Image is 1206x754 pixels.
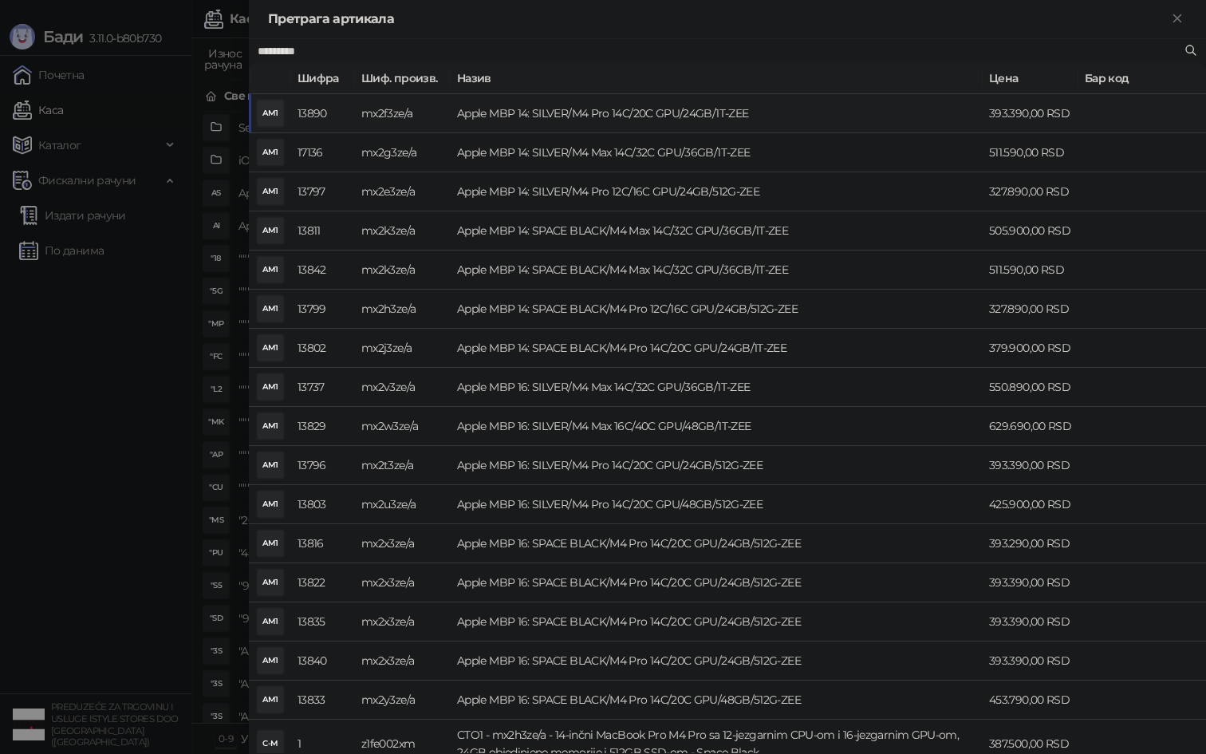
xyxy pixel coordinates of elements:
div: AM1 [258,218,283,243]
th: Назив [451,63,983,94]
td: mx2x3ze/a [355,524,451,563]
td: 327.890,00 RSD [983,172,1078,211]
td: Apple MBP 14: SILVER/M4 Max 14C/32C GPU/36GB/1T-ZEE [451,133,983,172]
td: 511.590,00 RSD [983,133,1078,172]
td: mx2j3ze/a [355,329,451,368]
td: 13799 [291,290,355,329]
td: 13737 [291,368,355,407]
div: Претрага артикала [268,10,1168,29]
td: 550.890,00 RSD [983,368,1078,407]
button: Close [1168,10,1187,29]
td: mx2h3ze/a [355,290,451,329]
td: Apple MBP 14: SPACE BLACK/M4 Max 14C/32C GPU/36GB/1T-ZEE [451,251,983,290]
div: AM1 [258,609,283,634]
div: AM1 [258,179,283,204]
th: Цена [983,63,1078,94]
td: Apple MBP 16: SILVER/M4 Pro 14C/20C GPU/24GB/512G-ZEE [451,446,983,485]
td: mx2x3ze/a [355,563,451,602]
div: AM1 [258,648,283,673]
td: mx2f3ze/a [355,94,451,133]
div: AM1 [258,335,283,361]
td: Apple MBP 16: SILVER/M4 Pro 14C/20C GPU/48GB/512G-ZEE [451,485,983,524]
td: mx2g3ze/a [355,133,451,172]
td: mx2k3ze/a [355,251,451,290]
td: 13797 [291,172,355,211]
td: Apple MBP 16: SILVER/M4 Max 14C/32C GPU/36GB/1T-ZEE [451,368,983,407]
td: 13890 [291,94,355,133]
td: 393.290,00 RSD [983,524,1078,563]
td: 393.390,00 RSD [983,94,1078,133]
td: 393.390,00 RSD [983,602,1078,641]
div: AM1 [258,491,283,517]
th: Бар код [1078,63,1206,94]
td: mx2w3ze/a [355,407,451,446]
td: 379.900,00 RSD [983,329,1078,368]
td: mx2k3ze/a [355,211,451,251]
td: Apple MBP 14: SILVER/M4 Pro 14C/20C GPU/24GB/1T-ZEE [451,94,983,133]
div: AM1 [258,257,283,282]
td: 13816 [291,524,355,563]
td: Apple MBP 14: SPACE BLACK/M4 Pro 14C/20C GPU/24GB/1T-ZEE [451,329,983,368]
td: mx2t3ze/a [355,446,451,485]
div: AM1 [258,413,283,439]
td: Apple MBP 16: SPACE BLACK/M4 Pro 14C/20C GPU/24GB/512G-ZEE [451,641,983,681]
div: AM1 [258,687,283,713]
td: 13822 [291,563,355,602]
td: mx2y3ze/a [355,681,451,720]
div: AM1 [258,101,283,126]
td: Apple MBP 16: SPACE BLACK/M4 Pro 14C/20C GPU/48GB/512G-ZEE [451,681,983,720]
td: mx2e3ze/a [355,172,451,211]
td: 13802 [291,329,355,368]
td: Apple MBP 14: SPACE BLACK/M4 Pro 12C/16C GPU/24GB/512G-ZEE [451,290,983,329]
td: mx2u3ze/a [355,485,451,524]
td: 13811 [291,211,355,251]
td: 393.390,00 RSD [983,563,1078,602]
td: 13796 [291,446,355,485]
td: 629.690,00 RSD [983,407,1078,446]
td: 393.390,00 RSD [983,446,1078,485]
td: 425.900,00 RSD [983,485,1078,524]
td: Apple MBP 14: SILVER/M4 Pro 12C/16C GPU/24GB/512G-ZEE [451,172,983,211]
td: mx2x3ze/a [355,602,451,641]
td: Apple MBP 16: SILVER/M4 Max 16C/40C GPU/48GB/1T-ZEE [451,407,983,446]
div: AM1 [258,531,283,556]
th: Шиф. произв. [355,63,451,94]
div: AM1 [258,140,283,165]
div: AM1 [258,374,283,400]
td: 13842 [291,251,355,290]
td: 17136 [291,133,355,172]
td: 511.590,00 RSD [983,251,1078,290]
td: Apple MBP 14: SPACE BLACK/M4 Max 14C/32C GPU/36GB/1T-ZEE [451,211,983,251]
td: 393.390,00 RSD [983,641,1078,681]
td: 505.900,00 RSD [983,211,1078,251]
td: Apple MBP 16: SPACE BLACK/M4 Pro 14C/20C GPU/24GB/512G-ZEE [451,524,983,563]
div: AM1 [258,570,283,595]
td: Apple MBP 16: SPACE BLACK/M4 Pro 14C/20C GPU/24GB/512G-ZEE [451,602,983,641]
td: 327.890,00 RSD [983,290,1078,329]
td: mx2v3ze/a [355,368,451,407]
td: 13803 [291,485,355,524]
td: mx2x3ze/a [355,641,451,681]
td: Apple MBP 16: SPACE BLACK/M4 Pro 14C/20C GPU/24GB/512G-ZEE [451,563,983,602]
div: AM1 [258,452,283,478]
td: 13835 [291,602,355,641]
td: 13829 [291,407,355,446]
td: 13833 [291,681,355,720]
th: Шифра [291,63,355,94]
td: 13840 [291,641,355,681]
td: 453.790,00 RSD [983,681,1078,720]
div: AM1 [258,296,283,322]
